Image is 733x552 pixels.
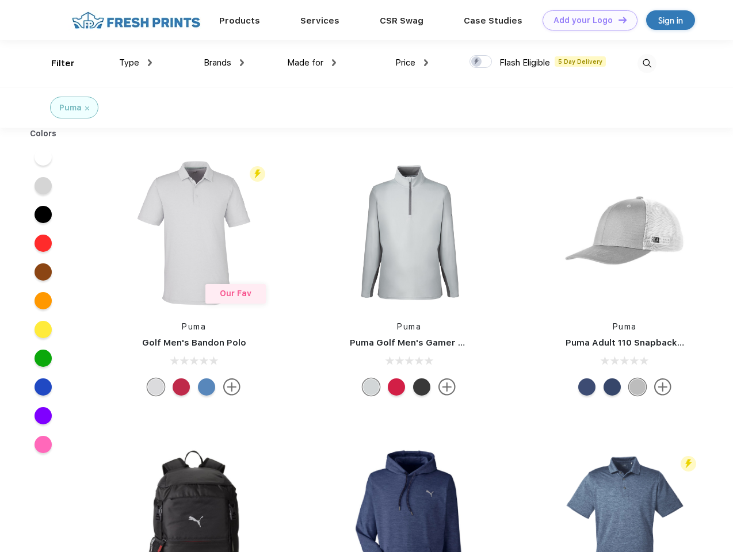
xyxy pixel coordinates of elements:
[438,378,456,396] img: more.svg
[223,378,240,396] img: more.svg
[646,10,695,30] a: Sign in
[362,378,380,396] div: High Rise
[182,322,206,331] a: Puma
[413,378,430,396] div: Puma Black
[604,378,621,396] div: Peacoat with Qut Shd
[204,57,231,68] span: Brands
[173,378,190,396] div: Ski Patrol
[681,456,696,471] img: flash_active_toggle.svg
[388,378,405,396] div: Ski Patrol
[333,156,486,309] img: func=resize&h=266
[220,289,251,298] span: Our Fav
[300,16,339,26] a: Services
[51,57,75,70] div: Filter
[658,14,683,27] div: Sign in
[637,54,656,73] img: desktop_search.svg
[629,378,646,396] div: Quarry with Brt Whit
[350,338,532,348] a: Puma Golf Men's Gamer Golf Quarter-Zip
[250,166,265,182] img: flash_active_toggle.svg
[219,16,260,26] a: Products
[397,322,421,331] a: Puma
[578,378,595,396] div: Peacoat Qut Shd
[380,16,423,26] a: CSR Swag
[499,57,550,68] span: Flash Eligible
[117,156,270,309] img: func=resize&h=266
[68,10,204,30] img: fo%20logo%202.webp
[613,322,637,331] a: Puma
[240,59,244,66] img: dropdown.png
[85,106,89,110] img: filter_cancel.svg
[654,378,671,396] img: more.svg
[148,59,152,66] img: dropdown.png
[548,156,701,309] img: func=resize&h=266
[424,59,428,66] img: dropdown.png
[119,57,139,68] span: Type
[198,378,215,396] div: Lake Blue
[553,16,613,25] div: Add your Logo
[395,57,415,68] span: Price
[142,338,246,348] a: Golf Men's Bandon Polo
[332,59,336,66] img: dropdown.png
[555,56,606,67] span: 5 Day Delivery
[287,57,323,68] span: Made for
[619,17,627,23] img: DT
[21,128,66,140] div: Colors
[59,102,82,114] div: Puma
[147,378,165,396] div: High Rise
